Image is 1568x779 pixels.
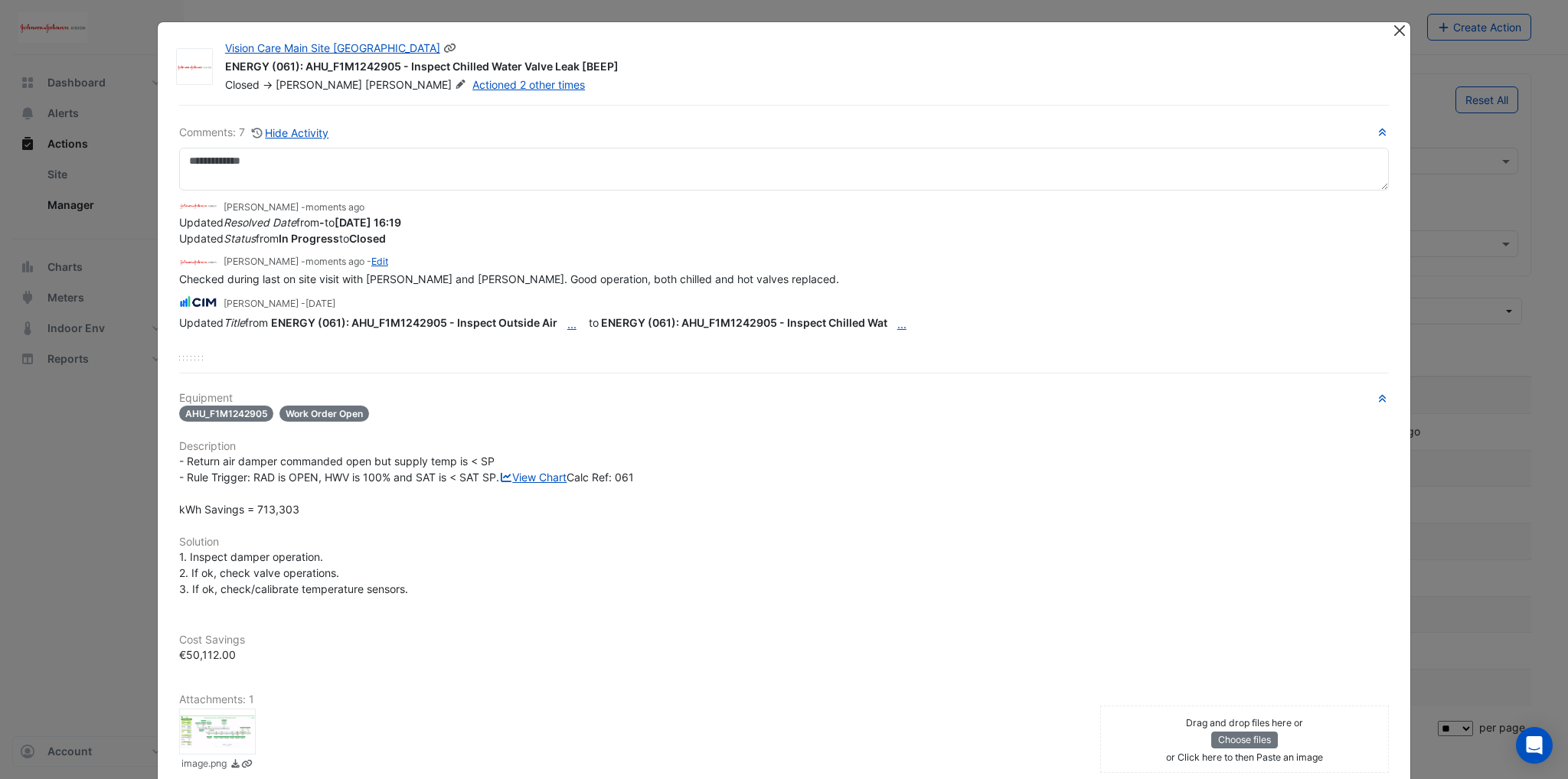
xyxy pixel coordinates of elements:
[371,256,388,267] a: Edit
[179,634,1389,647] h6: Cost Savings
[179,648,236,661] span: €50,112.00
[179,316,268,329] span: Updated from
[224,255,388,269] small: [PERSON_NAME] - -
[365,77,469,93] span: [PERSON_NAME]
[225,78,260,91] span: Closed
[1516,727,1553,764] div: Open Intercom Messenger
[263,78,273,91] span: ->
[224,297,335,311] small: [PERSON_NAME] -
[305,298,335,309] span: 2025-08-26 11:21:22
[179,232,386,245] span: Updated from to
[179,536,1389,549] h6: Solution
[179,693,1389,706] h6: Attachments: 1
[1186,717,1303,728] small: Drag and drop files here or
[179,216,401,229] span: Updated from to
[335,216,401,229] strong: 2025-09-29 16:19:20
[179,253,217,270] img: JnJ Vision Care
[179,406,274,422] span: AHU_F1M1242905
[499,471,567,484] a: View Chart
[241,757,253,773] a: Copy link to clipboard
[349,232,386,245] strong: Closed
[279,406,369,422] span: Work Order Open
[179,124,330,142] div: Comments: 7
[557,311,586,337] button: ...
[1166,751,1323,763] small: or Click here to then Paste an image
[179,272,839,285] span: Checked during last on site visit with [PERSON_NAME] and [PERSON_NAME]. Good operation, both chil...
[224,316,245,329] em: Title
[230,757,241,773] a: Download
[601,316,916,329] span: ENERGY (061): AHU_F1M1242905 - Inspect Chilled Wat
[276,78,362,91] span: [PERSON_NAME]
[224,232,256,245] em: Status
[472,78,585,91] a: Actioned 2 other times
[305,256,364,267] span: 2025-09-29 16:19:15
[443,41,457,54] span: Copy link to clipboard
[179,440,1389,453] h6: Description
[225,41,440,54] a: Vision Care Main Site [GEOGRAPHIC_DATA]
[179,455,635,516] span: - Return air damper commanded open but supply temp is < SP - Rule Trigger: RAD is OPEN, HWV is 10...
[225,59,1374,77] div: ENERGY (061): AHU_F1M1242905 - Inspect Chilled Water Valve Leak [BEEP]
[179,316,916,329] span: to
[1211,732,1278,748] button: Choose files
[1391,22,1407,38] button: Close
[181,757,227,773] small: image.png
[319,216,325,229] strong: -
[177,60,212,75] img: JnJ Vision Care
[179,550,408,595] span: 1. Inspect damper operation. 2. If ok, check valve operations. 3. If ok, check/calibrate temperat...
[224,216,296,229] em: Resolved Date
[224,200,364,214] small: [PERSON_NAME] -
[887,311,916,337] button: ...
[179,197,217,214] img: JnJ Vision Care
[305,201,364,213] span: 2025-09-29 16:19:20
[251,124,330,142] button: Hide Activity
[279,232,339,245] strong: In Progress
[271,316,589,329] span: ENERGY (061): AHU_F1M1242905 - Inspect Outside Air
[179,294,217,311] img: CIM
[179,392,1389,405] h6: Equipment
[179,709,256,755] div: image.png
